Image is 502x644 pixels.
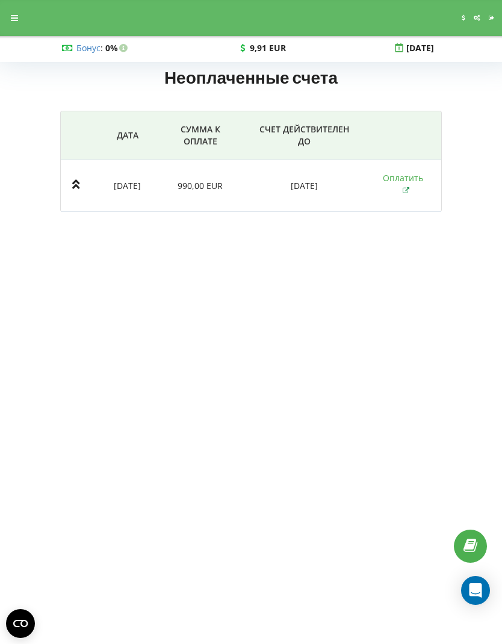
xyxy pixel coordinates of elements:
span: : [76,42,103,54]
td: [DATE] [243,160,365,212]
td: 990,00 EUR [157,160,243,212]
div: Open Intercom Messenger [461,576,490,605]
a: Оплатить [383,172,423,199]
strong: 9,91 EUR [250,42,286,54]
h1: Неоплаченные счета [13,66,489,94]
strong: 0% [105,42,130,54]
th: Дата [98,111,158,160]
td: [DATE] [98,160,158,212]
a: Бонус [76,42,101,54]
th: СУММА К ОПЛАТЕ [157,111,243,160]
button: Open CMP widget [6,609,35,638]
strong: [DATE] [406,42,434,54]
th: СЧЕТ ДЕЙСТВИТЕЛЕН ДО [243,111,365,160]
